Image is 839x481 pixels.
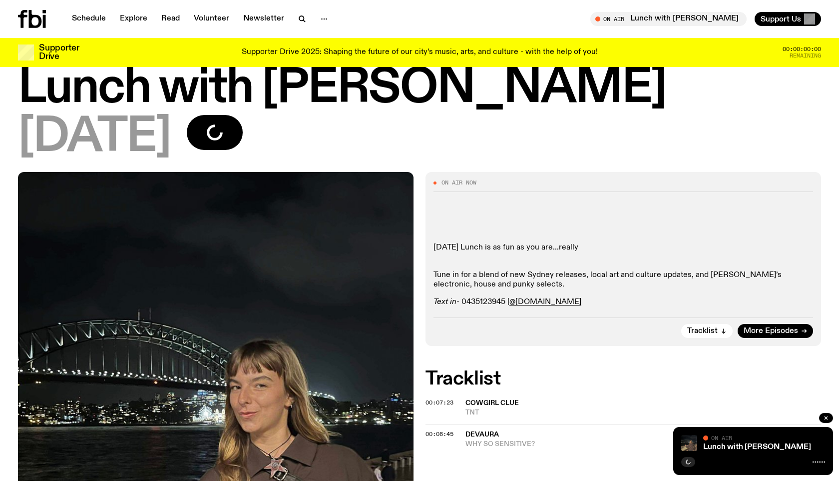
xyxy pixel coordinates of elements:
img: Izzy Page stands above looking down at Opera Bar. She poses in front of the Harbour Bridge in the... [681,435,697,451]
span: DEVAURA [465,431,499,438]
em: Text in [433,298,456,306]
span: WHY SO SENSITIVE? [465,439,734,449]
span: 00:08:45 [425,430,453,438]
a: @[DOMAIN_NAME] [509,298,581,306]
span: 00:07:23 [425,398,453,406]
span: 00:00:00:00 [783,46,821,52]
a: More Episodes [738,324,813,338]
h1: Lunch with [PERSON_NAME] [18,66,821,111]
p: Tune in for a blend of new Sydney releases, local art and culture updates, and [PERSON_NAME]’s el... [433,261,813,290]
p: [DATE] Lunch is as fun as you are...really [433,243,813,252]
span: Tracklist [687,327,718,335]
a: Volunteer [188,12,235,26]
span: On Air [711,434,732,441]
a: Schedule [66,12,112,26]
p: - 0435123945 | [433,297,813,307]
a: Newsletter [237,12,290,26]
a: Lunch with [PERSON_NAME] [703,443,811,451]
span: Support Us [761,14,801,23]
span: TNT [465,408,821,417]
span: More Episodes [744,327,798,335]
h3: Supporter Drive [39,44,79,61]
p: Supporter Drive 2025: Shaping the future of our city’s music, arts, and culture - with the help o... [242,48,598,57]
button: Support Us [755,12,821,26]
span: Cowgirl Clue [465,399,519,406]
button: On AirLunch with [PERSON_NAME] [590,12,747,26]
h2: Tracklist [425,370,821,388]
span: On Air Now [441,180,476,185]
span: [DATE] [18,115,171,160]
a: Explore [114,12,153,26]
a: Read [155,12,186,26]
button: Tracklist [681,324,733,338]
span: Remaining [790,53,821,58]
